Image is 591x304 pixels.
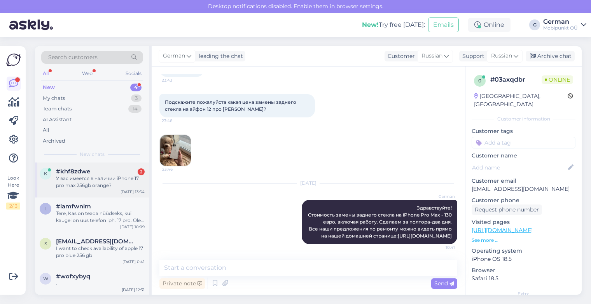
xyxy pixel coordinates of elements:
[56,238,137,245] span: Shubham971992@gmail.com
[472,274,575,283] p: Safari 18.5
[56,203,91,210] span: #lamfwnim
[159,180,457,187] div: [DATE]
[543,25,578,31] div: Mobipunkt OÜ
[472,290,575,297] div: Extra
[48,53,98,61] span: Search customers
[43,94,65,102] div: My chats
[159,278,205,289] div: Private note
[472,227,533,234] a: [URL][DOMAIN_NAME]
[362,20,425,30] div: Try free [DATE]:
[478,78,481,84] span: 0
[138,168,145,175] div: 2
[56,168,90,175] span: #khf8zdwe
[472,255,575,263] p: iPhone OS 18.5
[41,68,50,79] div: All
[128,105,142,113] div: 14
[56,175,145,189] div: У вас имеется в наличии iPhone 17 pro max 256gb orange?
[459,52,484,60] div: Support
[491,52,512,60] span: Russian
[472,163,567,172] input: Add name
[472,204,542,215] div: Request phone number
[160,135,191,166] img: Attachment
[56,273,90,280] span: #wofxybyq
[472,185,575,193] p: [EMAIL_ADDRESS][DOMAIN_NAME]
[472,266,575,274] p: Browser
[490,75,542,84] div: # 03axqdbr
[6,175,20,210] div: Look Here
[472,115,575,122] div: Customer information
[130,84,142,91] div: 4
[162,118,191,124] span: 23:46
[6,203,20,210] div: 2 / 3
[122,259,145,265] div: [DATE] 0:41
[472,247,575,255] p: Operating system
[362,21,379,28] b: New!
[124,68,143,79] div: Socials
[121,189,145,195] div: [DATE] 13:54
[165,99,297,112] span: Подскажите пожалуйста какая цена замены заднего стекла на айфон 12 про [PERSON_NAME]?
[162,77,191,83] span: 23:43
[474,92,568,108] div: [GEOGRAPHIC_DATA], [GEOGRAPHIC_DATA]
[44,171,47,176] span: k
[542,75,573,84] span: Online
[529,19,540,30] div: G
[543,19,578,25] div: German
[196,52,243,60] div: leading the chat
[44,206,47,211] span: l
[131,94,142,102] div: 3
[120,224,145,230] div: [DATE] 10:09
[426,194,455,199] span: German
[398,233,452,239] a: [URL][DOMAIN_NAME]
[43,276,48,281] span: w
[43,116,72,124] div: AI Assistant
[472,177,575,185] p: Customer email
[428,17,459,32] button: Emails
[162,166,191,172] span: 23:46
[56,245,145,259] div: I want to check availability of apple 17 pro blue 256 gb
[6,52,21,67] img: Askly Logo
[56,210,145,224] div: Tere, Kas on teada nüüdseks, kui kaugel on uus telefon iph. 17 pro. Olen eeltellimuse teinud, kui...
[80,151,105,158] span: New chats
[472,237,575,244] p: See more ...
[472,152,575,160] p: Customer name
[43,126,49,134] div: All
[468,18,511,32] div: Online
[122,287,145,293] div: [DATE] 12:31
[308,205,453,239] span: Здравствуйте! Стоимость замены заднего стекла на iPhone Pro Max - 130 евро, включая работу. Сдела...
[472,127,575,135] p: Customer tags
[163,52,185,60] span: German
[43,84,55,91] div: New
[43,137,65,145] div: Archived
[472,196,575,204] p: Customer phone
[426,245,455,250] span: 10:41
[434,280,454,287] span: Send
[472,218,575,226] p: Visited pages
[526,51,575,61] div: Archive chat
[543,19,586,31] a: GermanMobipunkt OÜ
[472,137,575,149] input: Add a tag
[43,105,72,113] div: Team chats
[44,241,47,246] span: S
[421,52,442,60] span: Russian
[56,280,145,287] div: .
[385,52,415,60] div: Customer
[80,68,94,79] div: Web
